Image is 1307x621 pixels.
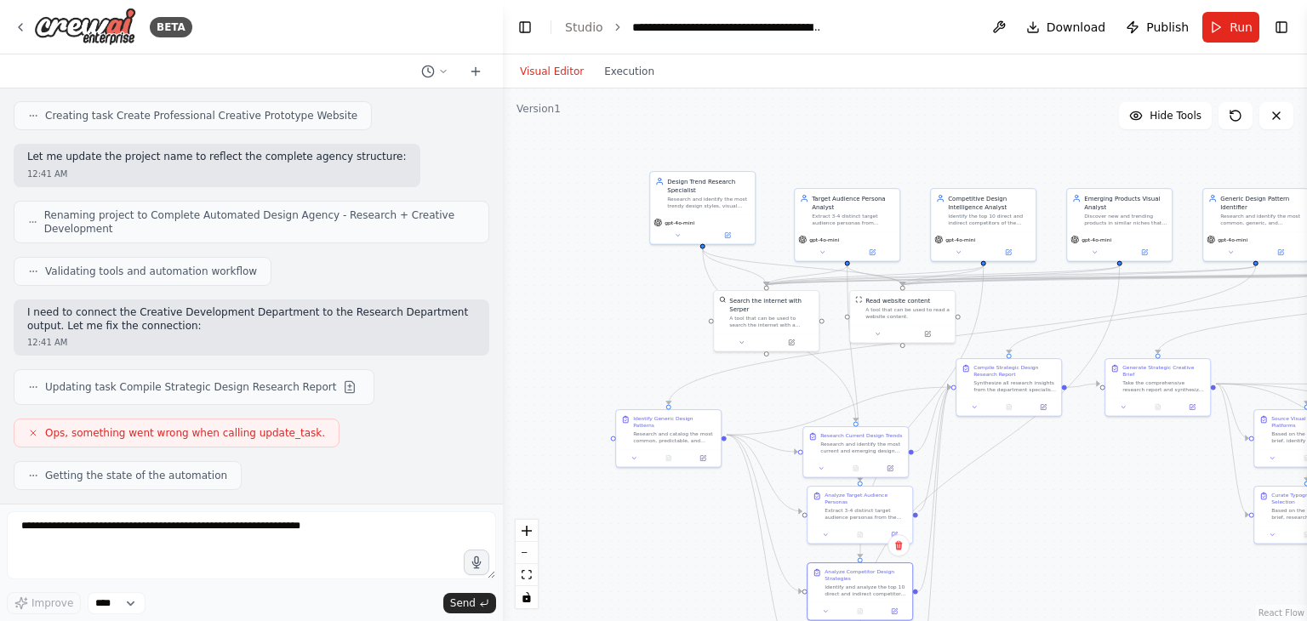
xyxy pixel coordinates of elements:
[865,306,950,320] div: A tool that can be used to read a website content.
[615,409,722,468] div: Identify Generic Design PatternsResearch and catalog the most common, predictable, and generic de...
[904,329,952,339] button: Open in side panel
[768,338,816,348] button: Open in side panel
[888,534,910,556] button: Delete node
[45,469,227,482] span: Getting the state of the automation
[665,219,694,226] span: gpt-4o-mini
[812,194,894,211] div: Target Audience Persona Analyst
[713,290,819,352] div: SerperDevToolSearch the internet with SerperA tool that can be used to search the internet with a...
[565,20,603,34] a: Studio
[667,196,750,209] div: Research and identify the most trendy design styles, visual approaches, and aesthetic movements t...
[802,426,909,478] div: Research Current Design TrendsResearch and identify the most current and emerging design trends, ...
[807,486,913,544] div: Analyze Target Audience PersonasExtract 3-4 distinct target audience personas from the client bri...
[809,236,839,243] span: gpt-4o-mini
[1122,379,1205,393] div: Take the comprehensive research report and synthesize it with technical requirements to formulate...
[516,542,538,564] button: zoom out
[464,550,489,575] button: Click to speak your automation idea
[930,188,1036,262] div: Competitive Design Intelligence AnalystIdentify the top 10 direct and indirect competitors of the...
[820,441,903,454] div: Research and identify the most current and emerging design trends, visual styles, and aesthetic m...
[1066,188,1173,262] div: Emerging Products Visual AnalystDiscover new and trending products in similar niches that target ...
[44,208,475,236] span: Renaming project to Complete Automated Design Agency - Research + Creative Development
[1216,379,1249,442] g: Edge from 571511b9-3fef-4532-ae0d-d85b7fed84db to 0ad765a8-a5b2-46a0-aeb8-fd12c6f4a978
[1258,608,1304,618] a: React Flow attribution
[7,592,81,614] button: Improve
[513,15,537,39] button: Hide left sidebar
[1146,19,1189,36] span: Publish
[27,151,407,164] p: Let me update the project name to reflect the complete agency structure:
[45,109,357,122] span: Creating task Create Professional Creative Prototype Website
[45,380,336,394] span: Updating task Compile Strategic Design Research Report
[1150,109,1201,122] span: Hide Tools
[1218,236,1247,243] span: gpt-4o-mini
[510,61,594,82] button: Visual Editor
[719,296,726,303] img: SerperDevTool
[825,492,907,505] div: Analyze Target Audience Personas
[1220,213,1303,226] div: Research and identify the most common, generic, and predictable design recommendations that typic...
[516,520,538,608] div: React Flow controls
[699,248,771,285] g: Edge from 3aeeb2f0-0aa5-44f1-9a5b-b7d6609c0bf7 to 7e52b9a9-bdc0-4b54-ba5d-c50c80b2afc5
[1082,236,1111,243] span: gpt-4o-mini
[727,430,798,456] g: Edge from e781a655-f73e-4104-ab88-b85f6f610a66 to addced6e-eb94-4540-b1f5-c912832a444f
[27,306,476,333] p: I need to connect the Creative Development Department to the Research Department output. Let me f...
[880,607,909,617] button: Open in side panel
[948,213,1030,226] div: Identify the top 10 direct and indirect competitors of the client's brand from {client_brief} and...
[649,171,756,245] div: Design Trend Research SpecialistResearch and identify the most trendy design styles, visual appro...
[516,520,538,542] button: zoom in
[914,383,951,456] g: Edge from addced6e-eb94-4540-b1f5-c912832a444f to 86d74c8f-955d-4569-a25c-5c48670b1b00
[1122,364,1205,378] div: Generate Strategic Creative Brief
[1029,402,1058,413] button: Open in side panel
[45,426,325,440] span: Ops, something went wrong when calling update_task.
[1019,12,1113,43] button: Download
[880,530,909,540] button: Open in side panel
[45,265,257,278] span: Validating tools and automation workflow
[1119,102,1212,129] button: Hide Tools
[633,430,716,444] div: Research and catalog the most common, predictable, and generic design recommendations that typica...
[985,248,1033,258] button: Open in side panel
[820,432,902,439] div: Research Current Design Trends
[948,194,1030,211] div: Competitive Design Intelligence Analyst
[973,379,1056,393] div: Synthesize all research insights from the department specialists into a comprehensive strategic d...
[729,296,813,313] div: Search the internet with Serper
[865,296,930,305] div: Read website content
[849,290,956,344] div: ScrapeWebsiteToolRead website contentA tool that can be used to read a website content.
[848,248,897,258] button: Open in side panel
[843,265,865,481] g: Edge from aaf565e9-f9c2-4c48-b526-4abe04b673de to 0b334e4c-a454-4969-a514-d00163a144f3
[516,564,538,586] button: fit view
[688,453,717,464] button: Open in side panel
[31,596,73,610] span: Improve
[855,296,862,303] img: ScrapeWebsiteTool
[729,315,813,328] div: A tool that can be used to search the internet with a search_query. Supports different search typ...
[956,358,1062,417] div: Compile Strategic Design Research ReportSynthesize all research insights from the department spec...
[150,17,192,37] div: BETA
[842,530,878,540] button: No output available
[1104,358,1211,417] div: Generate Strategic Creative BriefTake the comprehensive research report and synthesize it with te...
[1084,194,1167,211] div: Emerging Products Visual Analyst
[842,607,878,617] button: No output available
[1257,248,1305,258] button: Open in side panel
[34,8,136,46] img: Logo
[825,568,907,582] div: Analyze Competitor Design Strategies
[807,562,913,621] div: Analyze Competitor Design StrategiesIdentify and analyze the top 10 direct and indirect competito...
[991,402,1027,413] button: No output available
[1216,379,1249,519] g: Edge from 571511b9-3fef-4532-ae0d-d85b7fed84db to f874d337-0a41-4857-b905-58d3bf4ade37
[414,61,455,82] button: Switch to previous chat
[727,430,802,516] g: Edge from e781a655-f73e-4104-ab88-b85f6f610a66 to 0b334e4c-a454-4969-a514-d00163a144f3
[1084,213,1167,226] div: Discover new and trending products in similar niches that target the same audience as identified ...
[825,507,907,521] div: Extract 3-4 distinct target audience personas from the client brief {client_brief} and research t...
[1230,19,1253,36] span: Run
[945,236,975,243] span: gpt-4o-mini
[1047,19,1106,36] span: Download
[443,593,496,613] button: Send
[1119,12,1196,43] button: Publish
[633,415,716,429] div: Identify Generic Design Patterns
[1220,194,1303,211] div: Generic Design Pattern Identifier
[667,177,750,194] div: Design Trend Research Specialist
[812,213,894,226] div: Extract 3-4 distinct target audience personas from {client_brief} and conduct deep research into ...
[825,584,907,597] div: Identify and analyze the top 10 direct and indirect competitors of the client's brand from {clien...
[1178,402,1207,413] button: Open in side panel
[1067,379,1100,391] g: Edge from 86d74c8f-955d-4569-a25c-5c48670b1b00 to 571511b9-3fef-4532-ae0d-d85b7fed84db
[838,464,874,474] button: No output available
[973,364,1056,378] div: Compile Strategic Design Research Report
[450,596,476,610] span: Send
[1140,402,1176,413] button: No output available
[594,61,665,82] button: Execution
